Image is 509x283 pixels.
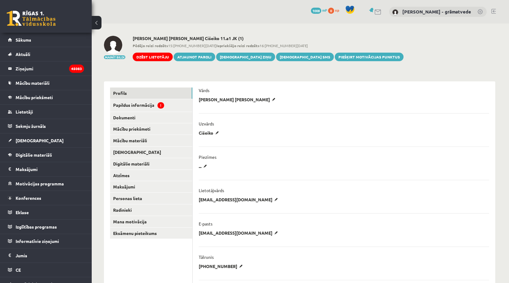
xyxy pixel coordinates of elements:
[8,234,84,248] a: Informatīvie ziņojumi
[110,216,192,227] a: Mana motivācija
[199,163,209,169] p: ...
[199,88,209,93] p: Vārds
[199,121,214,126] p: Uzvārds
[16,61,84,76] legend: Ziņojumi
[328,8,342,13] a: 0 xp
[199,221,212,226] p: E-pasts
[199,197,280,202] p: [EMAIL_ADDRESS][DOMAIN_NAME]
[16,181,64,186] span: Motivācijas programma
[392,9,398,15] img: Antra Sondore - grāmatvede
[110,170,192,181] a: Atzīmes
[16,51,30,57] span: Aktuāli
[133,43,404,48] span: 15:[PHONE_NUMBER][DATE] 16:[PHONE_NUMBER][DATE]
[328,8,334,14] span: 0
[216,43,260,48] b: Iepriekšējo reizi redzēts
[16,123,46,129] span: Sekmju žurnāls
[8,76,84,90] a: Mācību materiāli
[7,11,56,26] a: Rīgas 1. Tālmācības vidusskola
[110,99,192,112] a: Papildus informācija!
[16,162,84,176] legend: Maksājumi
[8,33,84,47] a: Sākums
[16,253,27,258] span: Jumis
[8,162,84,176] a: Maksājumi
[199,188,224,193] p: Lietotājvārds
[110,123,192,135] a: Mācību priekšmeti
[8,205,84,219] a: Eklase
[110,112,192,123] a: Dokumenti
[110,193,192,204] a: Personas lieta
[157,102,164,109] span: !
[133,36,404,41] h2: [PERSON_NAME] [PERSON_NAME] Cišeiko 11.a1 JK (1)
[8,61,84,76] a: Ziņojumi45083
[110,88,192,99] a: Profils
[199,230,280,236] p: [EMAIL_ADDRESS][DOMAIN_NAME]
[133,53,173,61] a: Dzēst lietotāju
[199,263,245,269] p: [PHONE_NUMBER]
[110,228,192,239] a: Eksāmenu pieteikums
[311,8,327,13] a: 1008 mP
[16,109,33,114] span: Lietotāji
[110,181,192,192] a: Maksājumi
[8,47,84,61] a: Aktuāli
[16,267,21,273] span: CE
[16,80,50,86] span: Mācību materiāli
[16,195,41,201] span: Konferences
[104,55,125,59] button: Mainīt bildi
[110,158,192,169] a: Digitālie materiāli
[110,204,192,216] a: Radinieki
[8,191,84,205] a: Konferences
[8,248,84,263] a: Jumis
[110,135,192,146] a: Mācību materiāli
[276,53,334,61] a: [DEMOGRAPHIC_DATA] SMS
[216,53,275,61] a: [DEMOGRAPHIC_DATA] ziņu
[199,154,216,160] p: Piezīmes
[8,263,84,277] a: CE
[16,95,53,100] span: Mācību priekšmeti
[174,53,215,61] a: Atjaunot paroli
[8,148,84,162] a: Digitālie materiāli
[16,37,31,43] span: Sākums
[16,210,29,215] span: Eklase
[133,43,168,48] b: Pēdējo reizi redzēts
[335,53,404,61] a: Piešķirt motivācijas punktus
[8,220,84,234] a: Izglītības programas
[8,177,84,191] a: Motivācijas programma
[8,133,84,147] a: [DEMOGRAPHIC_DATA]
[8,119,84,133] a: Sekmju žurnāls
[322,8,327,13] span: mP
[104,36,122,54] img: Paula Nikola Cišeiko
[199,254,214,260] p: Tālrunis
[402,9,471,15] a: [PERSON_NAME] - grāmatvede
[110,147,192,158] a: [DEMOGRAPHIC_DATA]
[8,90,84,104] a: Mācību priekšmeti
[335,8,339,13] span: xp
[199,97,278,102] p: [PERSON_NAME] [PERSON_NAME]
[311,8,321,14] span: 1008
[69,65,84,73] i: 45083
[16,152,52,158] span: Digitālie materiāli
[8,105,84,119] a: Lietotāji
[16,238,59,244] span: Informatīvie ziņojumi
[199,130,221,136] p: Cišeiko
[16,138,64,143] span: [DEMOGRAPHIC_DATA]
[16,224,57,229] span: Izglītības programas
